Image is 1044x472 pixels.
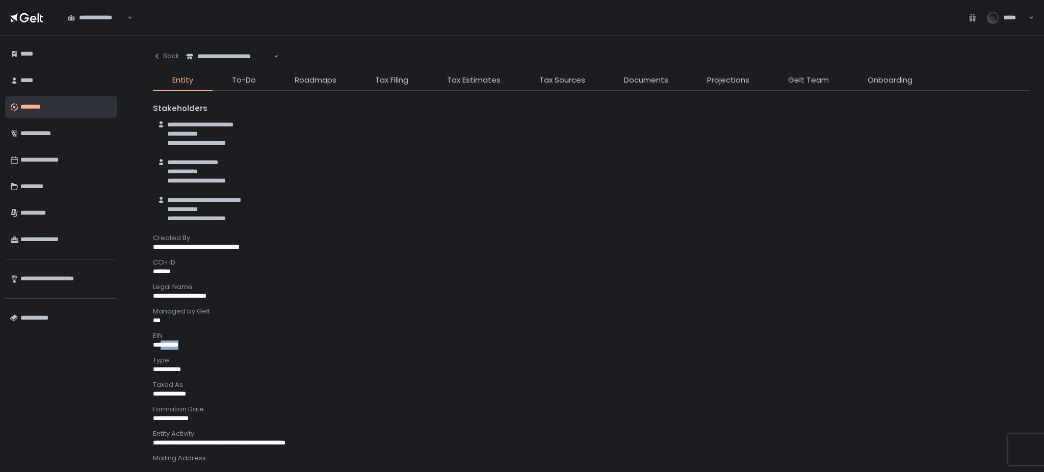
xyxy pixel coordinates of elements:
span: Entity [172,74,193,86]
div: Search for option [61,7,133,28]
div: Stakeholders [153,103,1030,115]
div: Taxed As [153,380,1030,389]
div: Type [153,356,1030,365]
span: Tax Sources [539,74,585,86]
span: Roadmaps [295,74,336,86]
div: Search for option [179,46,279,67]
span: Documents [624,74,668,86]
div: Created By [153,233,1030,243]
div: Back [153,51,179,61]
span: Gelt Team [788,74,829,86]
span: Projections [707,74,749,86]
input: Search for option [272,51,273,62]
div: EIN [153,331,1030,340]
div: CCH ID [153,258,1030,267]
span: To-Do [232,74,256,86]
div: Legal Name [153,282,1030,292]
div: Formation Date [153,405,1030,414]
div: Managed by Gelt [153,307,1030,316]
span: Tax Estimates [447,74,501,86]
button: Back [153,46,179,66]
span: Onboarding [868,74,912,86]
div: Mailing Address [153,454,1030,463]
div: Entity Activity [153,429,1030,438]
span: Tax Filing [375,74,408,86]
